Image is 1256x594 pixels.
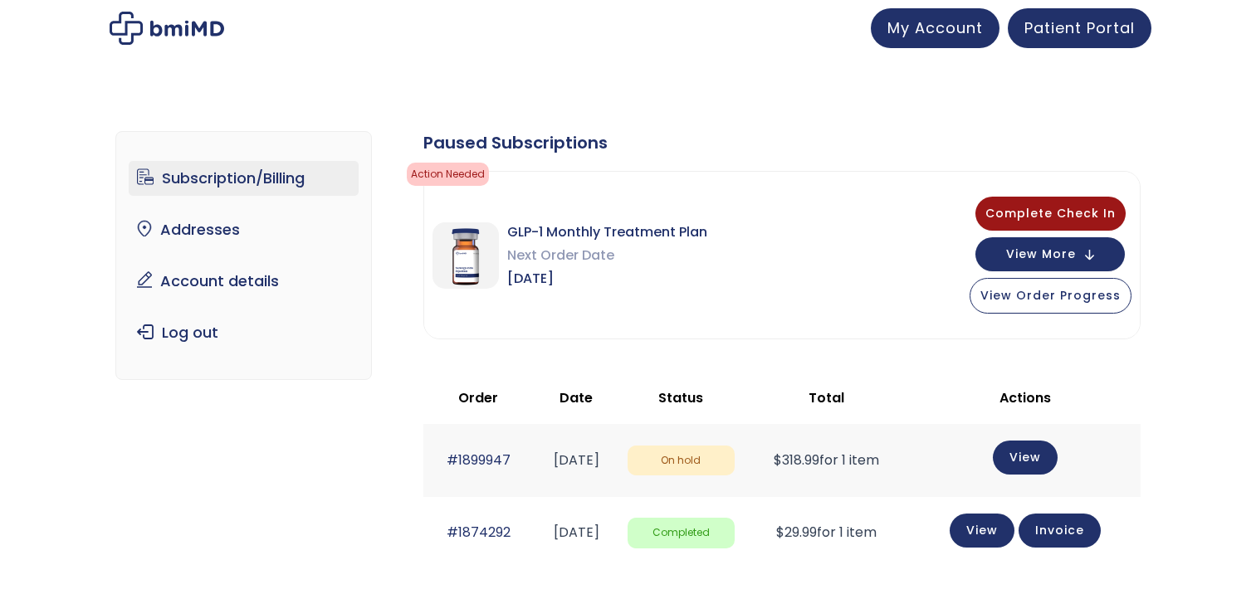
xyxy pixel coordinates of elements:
[809,388,844,407] span: Total
[1006,249,1076,260] span: View More
[774,450,819,470] span: 318.99
[129,161,359,196] a: Subscription/Billing
[975,237,1125,271] button: View More
[1008,8,1151,48] a: Patient Portal
[628,518,736,548] span: Completed
[1024,17,1135,38] span: Patient Portal
[628,445,736,476] span: On hold
[743,424,911,496] td: for 1 item
[110,12,224,45] img: My account
[993,441,1058,475] a: View
[458,388,498,407] span: Order
[129,212,359,247] a: Addresses
[871,8,999,48] a: My Account
[447,450,511,470] a: #1899947
[776,523,784,542] span: $
[950,514,1014,548] a: View
[975,197,1126,231] button: Complete Check In
[743,497,911,569] td: for 1 item
[554,450,599,470] time: [DATE]
[985,205,1116,222] span: Complete Check In
[554,523,599,542] time: [DATE]
[423,131,1141,154] div: Paused Subscriptions
[507,244,707,267] span: Next Order Date
[129,264,359,299] a: Account details
[507,221,707,244] span: GLP-1 Monthly Treatment Plan
[776,523,817,542] span: 29.99
[1019,514,1101,548] a: Invoice
[507,267,707,290] span: [DATE]
[774,450,782,470] span: $
[407,163,489,186] span: Action Needed
[115,131,372,380] nav: Account pages
[447,523,511,542] a: #1874292
[129,315,359,350] a: Log out
[999,388,1051,407] span: Actions
[980,287,1121,304] span: View Order Progress
[658,388,703,407] span: Status
[970,278,1131,314] button: View Order Progress
[560,388,593,407] span: Date
[887,17,983,38] span: My Account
